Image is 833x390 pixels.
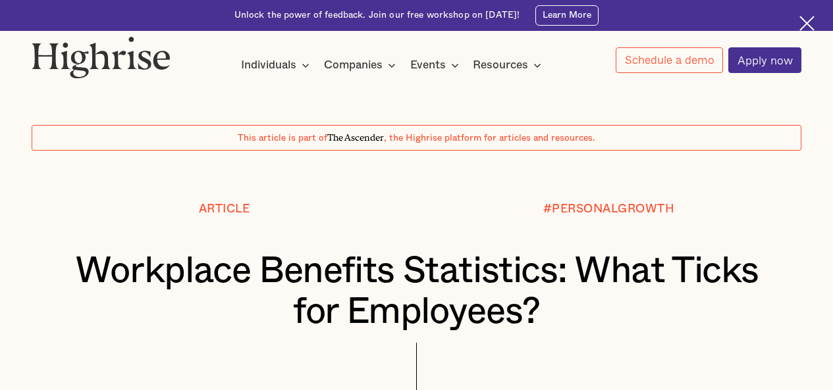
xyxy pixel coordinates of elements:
div: Events [410,57,446,73]
div: Companies [324,57,383,73]
a: Apply now [728,47,801,73]
div: Article [199,203,250,216]
div: Unlock the power of feedback. Join our free workshop on [DATE]! [234,9,520,22]
div: Resources [473,57,528,73]
div: #PERSONALGROWTH [543,203,675,216]
span: This article is part of [238,134,327,143]
span: , the Highrise platform for articles and resources. [384,134,595,143]
span: The Ascender [327,130,384,141]
img: Highrise logo [32,36,171,78]
h1: Workplace Benefits Statistics: What Ticks for Employees? [64,251,769,333]
img: Cross icon [799,16,815,31]
div: Individuals [241,57,296,73]
a: Learn More [535,5,599,26]
a: Schedule a demo [616,47,723,73]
